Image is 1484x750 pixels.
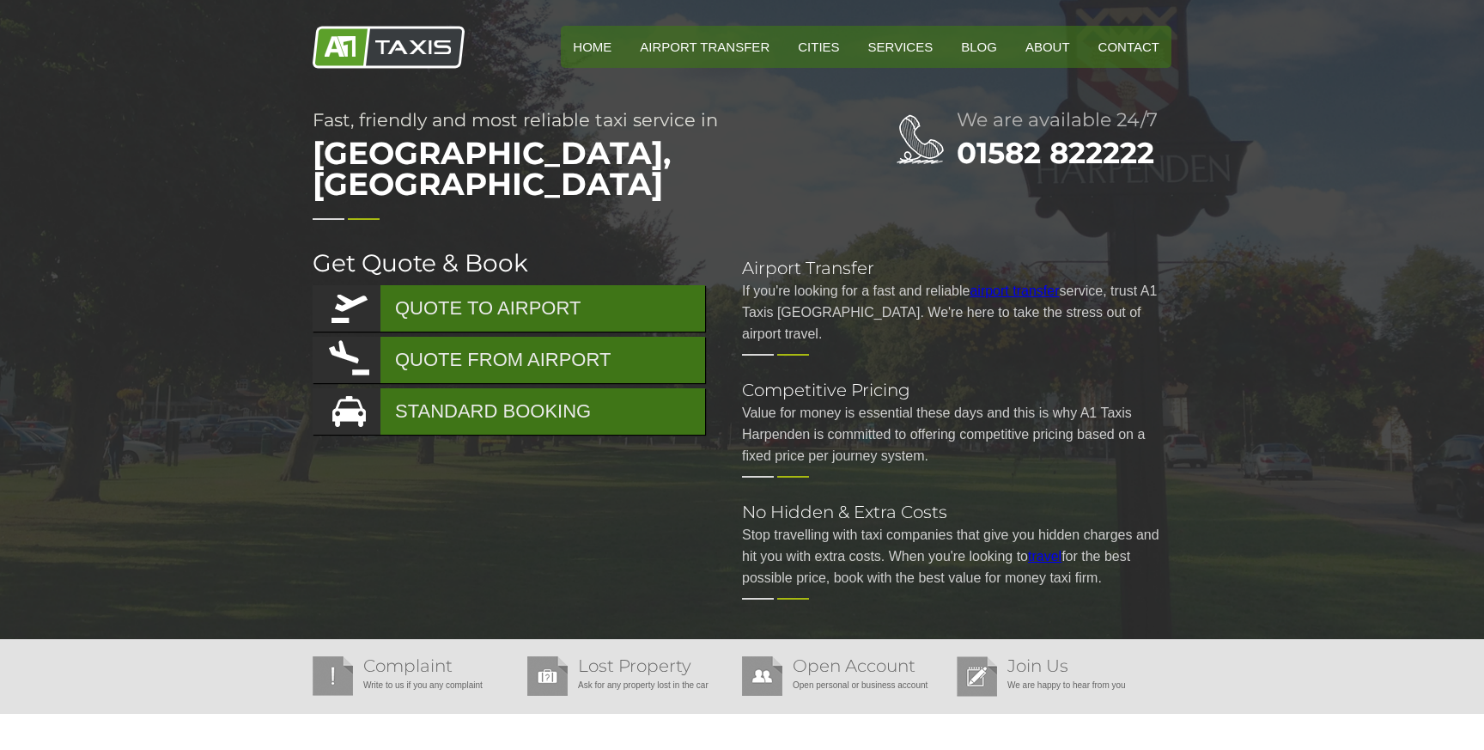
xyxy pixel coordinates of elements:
a: Contact [1086,26,1171,68]
p: We are happy to hear from you [957,674,1163,696]
h2: We are available 24/7 [957,111,1171,130]
a: Cities [786,26,851,68]
a: Services [856,26,946,68]
p: Open personal or business account [742,674,948,696]
a: Airport Transfer [628,26,782,68]
h2: Competitive Pricing [742,381,1171,399]
h2: Airport Transfer [742,259,1171,277]
img: Complaint [313,656,353,696]
p: If you're looking for a fast and reliable service, trust A1 Taxis [GEOGRAPHIC_DATA]. We're here t... [742,280,1171,345]
a: Lost Property [578,655,691,676]
a: About [1013,26,1082,68]
h2: No Hidden & Extra Costs [742,503,1171,521]
h2: Get Quote & Book [313,251,708,275]
p: Write to us if you any complaint [313,674,519,696]
a: STANDARD BOOKING [313,388,705,435]
h1: Fast, friendly and most reliable taxi service in [313,111,828,208]
a: Join Us [1007,655,1068,676]
p: Ask for any property lost in the car [527,674,733,696]
span: [GEOGRAPHIC_DATA], [GEOGRAPHIC_DATA] [313,129,828,208]
img: Lost Property [527,656,568,696]
a: travel [1028,549,1061,564]
img: Join Us [957,656,997,697]
p: Value for money is essential these days and this is why A1 Taxis Harpenden is committed to offeri... [742,402,1171,466]
a: Complaint [363,655,453,676]
a: HOME [561,26,623,68]
img: Open Account [742,656,782,696]
a: Open Account [793,655,915,676]
a: airport transfer [970,284,1059,298]
a: QUOTE FROM AIRPORT [313,337,705,383]
a: Blog [949,26,1009,68]
a: 01582 822222 [957,135,1154,171]
a: QUOTE TO AIRPORT [313,285,705,332]
p: Stop travelling with taxi companies that give you hidden charges and hit you with extra costs. Wh... [742,524,1171,588]
img: A1 Taxis [313,26,465,69]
